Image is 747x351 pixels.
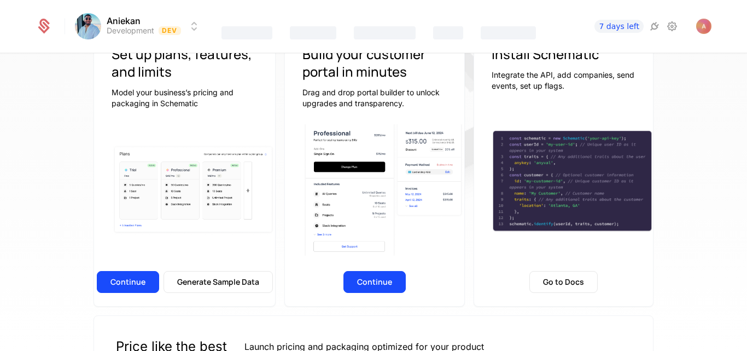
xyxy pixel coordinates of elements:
[529,271,598,293] button: Go to Docs
[343,271,406,293] button: Continue
[433,26,463,39] div: Events
[302,87,447,109] p: Drag and drop portal builder to unlock upgrades and transparency.
[75,13,101,39] img: Aniekan
[221,26,272,39] div: Features
[112,144,275,235] img: Plan cards
[696,19,711,34] img: Aniekan
[666,20,679,33] a: Settings
[696,19,711,34] button: Open user button
[107,25,154,36] div: Development
[107,16,141,25] span: Aniekan
[492,70,636,91] p: Integrate the API, add companies, send events, set up flags.
[648,20,661,33] a: Integrations
[302,119,464,261] img: Component view
[290,26,336,39] div: Catalog
[594,20,644,33] a: 7 days left
[481,26,536,39] div: Components
[302,45,447,80] h3: Build your customer portal in minutes
[164,271,273,293] button: Generate Sample Data
[354,26,416,39] div: Companies
[112,87,258,109] p: Model your business’s pricing and packaging in Schematic
[492,130,653,233] img: Schematic integration code
[112,45,258,80] h3: Set up plans, features, and limits
[492,45,636,63] h3: Install Schematic
[78,14,201,38] button: Select environment
[97,271,159,293] button: Continue
[159,26,181,35] span: Dev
